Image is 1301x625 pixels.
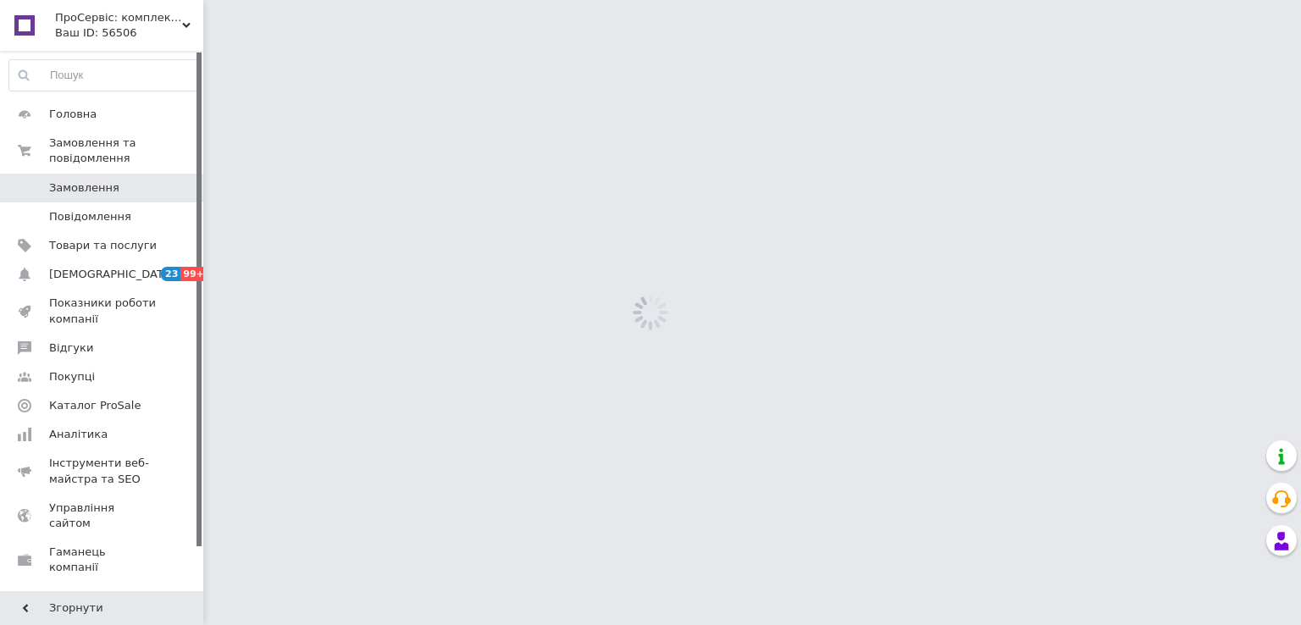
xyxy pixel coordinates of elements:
[49,267,174,282] span: [DEMOGRAPHIC_DATA]
[49,456,157,486] span: Інструменти веб-майстра та SEO
[9,60,199,91] input: Пошук
[49,369,95,384] span: Покупці
[55,10,182,25] span: ПроСервіс: комплектуючі для пральних машин та побутової техніки
[49,398,141,413] span: Каталог ProSale
[49,501,157,531] span: Управління сайтом
[49,427,108,442] span: Аналітика
[49,136,203,166] span: Замовлення та повідомлення
[55,25,203,41] div: Ваш ID: 56506
[49,107,97,122] span: Головна
[49,296,157,326] span: Показники роботи компанії
[180,267,208,281] span: 99+
[49,209,131,224] span: Повідомлення
[49,589,92,605] span: Маркет
[161,267,180,281] span: 23
[49,340,93,356] span: Відгуки
[49,238,157,253] span: Товари та послуги
[49,545,157,575] span: Гаманець компанії
[49,180,119,196] span: Замовлення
